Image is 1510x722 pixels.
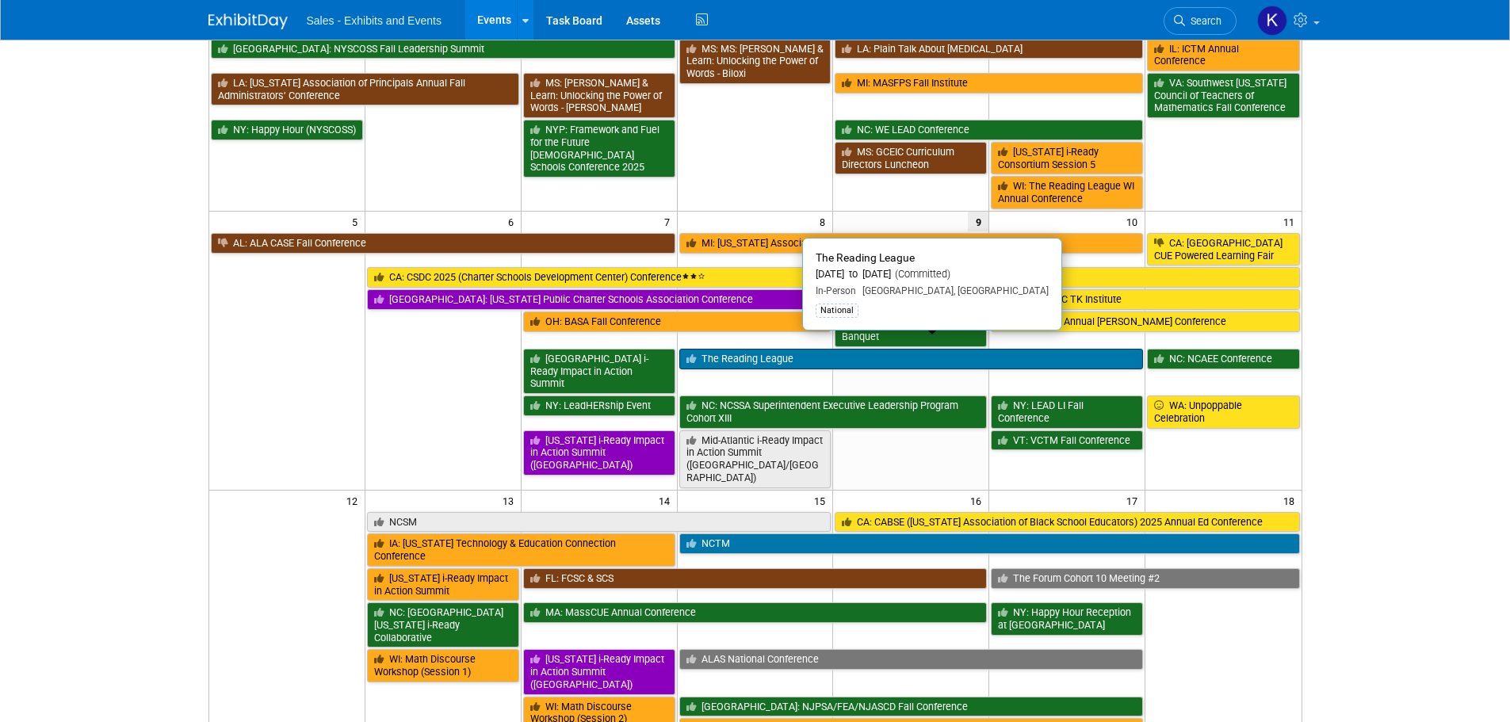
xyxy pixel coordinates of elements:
span: 14 [657,491,677,510]
a: Search [1164,7,1237,35]
a: LA: [US_STATE] Association of Principals Annual Fall Administrators’ Conference [211,73,519,105]
span: 13 [501,491,521,510]
span: 16 [969,491,988,510]
span: In-Person [816,285,856,296]
a: LA: Plain Talk About [MEDICAL_DATA] [835,39,1143,59]
span: 12 [345,491,365,510]
span: The Reading League [816,251,915,264]
img: ExhibitDay [208,13,288,29]
span: (Committed) [891,268,950,280]
a: MI: [US_STATE] Association of Non-Public School Administrators’ Conference [679,233,1144,254]
a: WI: The Reading League WI Annual Conference [991,176,1143,208]
a: The Reading League [679,349,1144,369]
a: NC: NCSSA Superintendent Executive Leadership Program Cohort XIII [679,395,988,428]
span: 6 [507,212,521,231]
a: ALAS National Conference [679,649,1144,670]
a: IL: ICTM Annual Conference [1147,39,1299,71]
a: OH: BASA Fall Conference [523,311,831,332]
span: Search [1185,15,1221,27]
a: WA: Northwest Math Conference [835,267,1299,288]
span: 15 [812,491,832,510]
a: [GEOGRAPHIC_DATA]: NJPSA/FEA/NJASCD Fall Conference [679,697,1144,717]
a: The Forum Cohort 10 Meeting #2 [991,568,1299,589]
a: [GEOGRAPHIC_DATA] i-Ready Impact in Action Summit [523,349,675,394]
a: CA: CAAEYC TK Institute [991,289,1299,310]
a: NC: [GEOGRAPHIC_DATA][US_STATE] i-Ready Collaborative [367,602,519,648]
a: CA: [GEOGRAPHIC_DATA] CUE Powered Learning Fair [1147,233,1299,265]
a: [US_STATE] i-Ready Consortium Session 5 [991,142,1143,174]
div: [DATE] to [DATE] [816,268,1049,281]
span: 5 [350,212,365,231]
a: [US_STATE] i-Ready Impact in Action Summit ([GEOGRAPHIC_DATA]) [523,649,675,694]
a: CA: CABSE ([US_STATE] Association of Black School Educators) 2025 Annual Ed Conference [835,512,1299,533]
a: WA: Unpoppable Celebration [1147,395,1299,428]
a: Mid-Atlantic i-Ready Impact in Action Summit ([GEOGRAPHIC_DATA]/[GEOGRAPHIC_DATA]) [679,430,831,488]
a: NCTM [679,533,1300,554]
a: MS: MS: [PERSON_NAME] & Learn: Unlocking the Power of Words - Biloxi [679,39,831,84]
a: WA: Fourth Annual [PERSON_NAME] Conference [991,311,1299,332]
span: 8 [818,212,832,231]
span: 18 [1282,491,1302,510]
a: NY: LEAD LI Fall Conference [991,395,1143,428]
a: NY: Happy Hour (NYSCOSS) [211,120,363,140]
span: Sales - Exhibits and Events [307,14,442,27]
a: AL: ALA CASE Fall Conference [211,233,675,254]
div: National [816,304,858,318]
a: IA: [US_STATE] Technology & Education Connection Conference [367,533,675,566]
a: NC: NCAEE Conference [1147,349,1299,369]
span: 17 [1125,491,1145,510]
a: NY: Happy Hour Reception at [GEOGRAPHIC_DATA] [991,602,1143,635]
a: MA: MassCUE Annual Conference [523,602,988,623]
a: [GEOGRAPHIC_DATA]: [US_STATE] Public Charter Schools Association Conference [367,289,831,310]
a: NCSM [367,512,831,533]
a: VA: Southwest [US_STATE] Council of Teachers of Mathematics Fall Conference [1147,73,1299,118]
a: NYP: Framework and Fuel for the Future [DEMOGRAPHIC_DATA] Schools Conference 2025 [523,120,675,178]
span: 9 [968,212,988,231]
a: MS: GCEIC Curriculum Directors Luncheon [835,142,987,174]
span: 11 [1282,212,1302,231]
a: [GEOGRAPHIC_DATA]: NYSCOSS Fall Leadership Summit [211,39,675,59]
span: 10 [1125,212,1145,231]
a: WI: Math Discourse Workshop (Session 1) [367,649,519,682]
a: [US_STATE] i-Ready Impact in Action Summit ([GEOGRAPHIC_DATA]) [523,430,675,476]
a: NC: WE LEAD Conference [835,120,1143,140]
a: MI: MASFPS Fall Institute [835,73,1143,94]
a: [US_STATE] i-Ready Impact in Action Summit [367,568,519,601]
a: FL: FCSC & SCS [523,568,988,589]
a: VT: VCTM Fall Conference [991,430,1143,451]
img: Kara Haven [1257,6,1287,36]
span: [GEOGRAPHIC_DATA], [GEOGRAPHIC_DATA] [856,285,1049,296]
a: MS: [PERSON_NAME] & Learn: Unlocking the Power of Words - [PERSON_NAME] [523,73,675,118]
span: 7 [663,212,677,231]
a: NY: LeadHERship Event [523,395,675,416]
a: CA: CSDC 2025 (Charter Schools Development Center) Conference [367,267,831,288]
